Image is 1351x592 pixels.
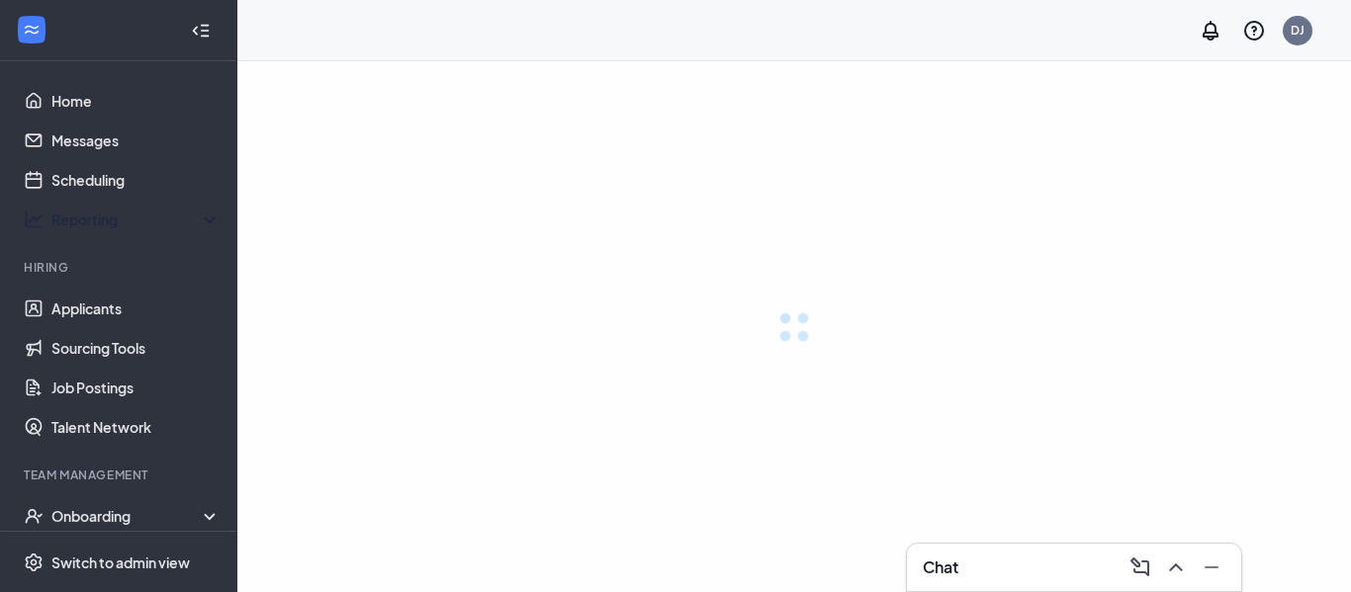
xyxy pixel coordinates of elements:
svg: Settings [24,552,44,572]
h3: Chat [923,556,958,578]
svg: Notifications [1199,19,1222,42]
button: ComposeMessage [1123,551,1154,583]
svg: ChevronUp [1164,555,1188,579]
div: Reporting [51,210,222,229]
svg: Analysis [24,210,44,229]
a: Home [51,81,221,121]
a: Applicants [51,289,221,328]
div: DJ [1291,22,1305,39]
svg: Minimize [1200,555,1223,579]
div: Team Management [24,466,217,483]
svg: ComposeMessage [1128,555,1152,579]
svg: UserCheck [24,506,44,526]
svg: Collapse [191,21,211,41]
a: Job Postings [51,368,221,407]
a: Sourcing Tools [51,328,221,368]
div: Switch to admin view [51,552,190,572]
div: Onboarding [51,506,222,526]
div: Hiring [24,259,217,276]
a: Messages [51,121,221,160]
a: Scheduling [51,160,221,200]
svg: WorkstreamLogo [22,20,42,40]
svg: QuestionInfo [1242,19,1266,42]
button: ChevronUp [1158,551,1190,583]
button: Minimize [1194,551,1225,583]
a: Talent Network [51,407,221,447]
